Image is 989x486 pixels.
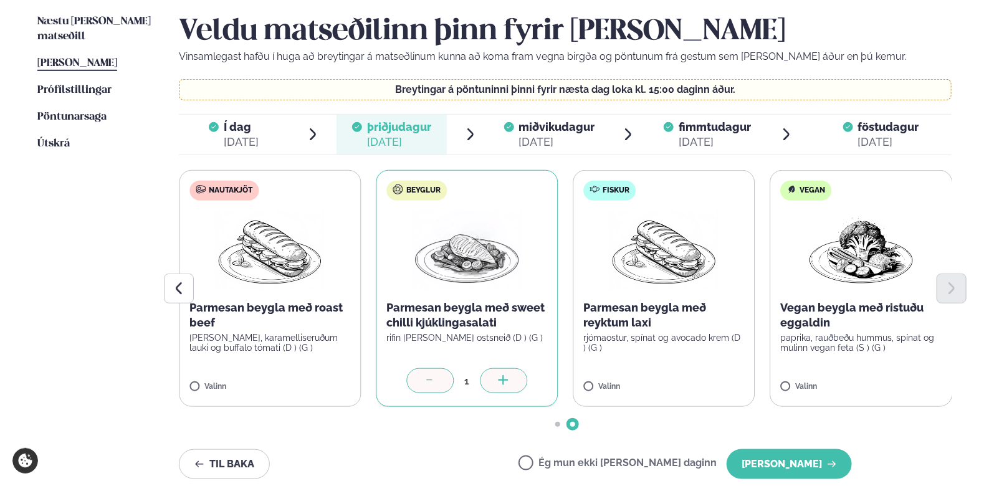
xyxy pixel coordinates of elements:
[12,448,38,474] a: Cookie settings
[189,300,350,330] p: Parmesan beygla með roast beef
[858,120,919,133] span: föstudagur
[454,374,480,388] div: 1
[196,184,206,194] img: beef.svg
[937,274,967,303] button: Next slide
[367,135,431,150] div: [DATE]
[179,449,270,479] button: Til baka
[386,333,547,343] p: rifin [PERSON_NAME] ostsneið (D ) (G )
[37,83,112,98] a: Prófílstillingar
[519,120,595,133] span: miðvikudagur
[37,58,117,69] span: [PERSON_NAME]
[781,333,942,353] p: paprika, rauðbeðu hummus, spínat og mulinn vegan feta (S ) (G )
[164,274,194,303] button: Previous slide
[179,14,952,49] h2: Veldu matseðilinn þinn fyrir [PERSON_NAME]
[192,85,939,95] p: Breytingar á pöntuninni þinni fyrir næsta dag loka kl. 15:00 daginn áður.
[727,449,852,479] button: [PERSON_NAME]
[800,186,826,196] span: Vegan
[215,211,325,290] img: Panini.png
[209,186,252,196] span: Nautakjöt
[224,135,259,150] div: [DATE]
[37,136,70,151] a: Útskrá
[413,211,522,290] img: Chicken-breast.png
[787,184,797,194] img: Vegan.svg
[406,186,441,196] span: Beyglur
[37,16,151,42] span: Næstu [PERSON_NAME] matseðill
[679,135,751,150] div: [DATE]
[37,138,70,149] span: Útskrá
[393,184,403,194] img: bagle-new-16px.svg
[189,333,350,353] p: [PERSON_NAME], karamelliseruðum lauki og buffalo tómati (D ) (G )
[590,184,600,194] img: fish.svg
[37,110,107,125] a: Pöntunarsaga
[679,120,751,133] span: fimmtudagur
[555,422,560,427] span: Go to slide 1
[37,85,112,95] span: Prófílstillingar
[781,300,942,330] p: Vegan beygla með ristuðu eggaldin
[37,14,154,44] a: Næstu [PERSON_NAME] matseðill
[224,120,259,135] span: Í dag
[603,186,630,196] span: Fiskur
[858,135,919,150] div: [DATE]
[806,211,916,290] img: Vegan.png
[584,300,745,330] p: Parmesan beygla með reyktum laxi
[519,135,595,150] div: [DATE]
[386,300,547,330] p: Parmesan beygla með sweet chilli kjúklingasalati
[609,211,719,290] img: Panini.png
[179,49,952,64] p: Vinsamlegast hafðu í huga að breytingar á matseðlinum kunna að koma fram vegna birgða og pöntunum...
[584,333,745,353] p: rjómaostur, spínat og avocado krem (D ) (G )
[37,56,117,71] a: [PERSON_NAME]
[37,112,107,122] span: Pöntunarsaga
[570,422,575,427] span: Go to slide 2
[367,120,431,133] span: þriðjudagur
